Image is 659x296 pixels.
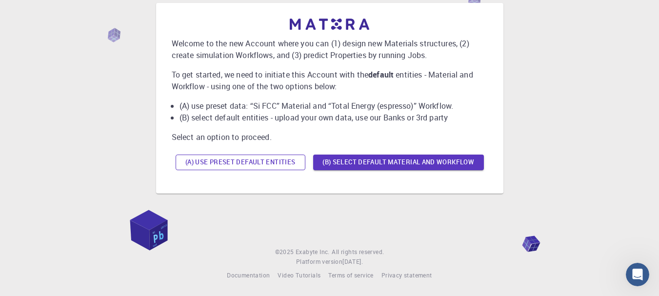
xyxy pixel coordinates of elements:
a: Documentation [227,271,270,280]
a: [DATE]. [342,257,363,267]
span: Terms of service [328,271,373,279]
span: © 2025 [275,247,296,257]
button: (B) Select default material and workflow [313,155,484,170]
a: Exabyte Inc. [296,247,330,257]
span: [DATE] . [342,257,363,265]
span: Documentation [227,271,270,279]
iframe: Intercom live chat [626,263,649,286]
span: Exabyte Inc. [296,248,330,256]
span: All rights reserved. [332,247,384,257]
p: Welcome to the new Account where you can (1) design new Materials structures, (2) create simulati... [172,38,488,61]
span: Privacy statement [381,271,432,279]
a: Privacy statement [381,271,432,280]
span: Support [20,7,55,16]
span: Video Tutorials [278,271,320,279]
p: Select an option to proceed. [172,131,488,143]
img: logo [290,19,370,30]
b: default [368,69,394,80]
a: Video Tutorials [278,271,320,280]
li: (B) select default entities - upload your own data, use our Banks or 3rd party [180,112,488,123]
button: (A) Use preset default entities [176,155,305,170]
li: (A) use preset data: “Si FCC” Material and “Total Energy (espresso)” Workflow. [180,100,488,112]
a: Terms of service [328,271,373,280]
p: To get started, we need to initiate this Account with the entities - Material and Workflow - usin... [172,69,488,92]
span: Platform version [296,257,342,267]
